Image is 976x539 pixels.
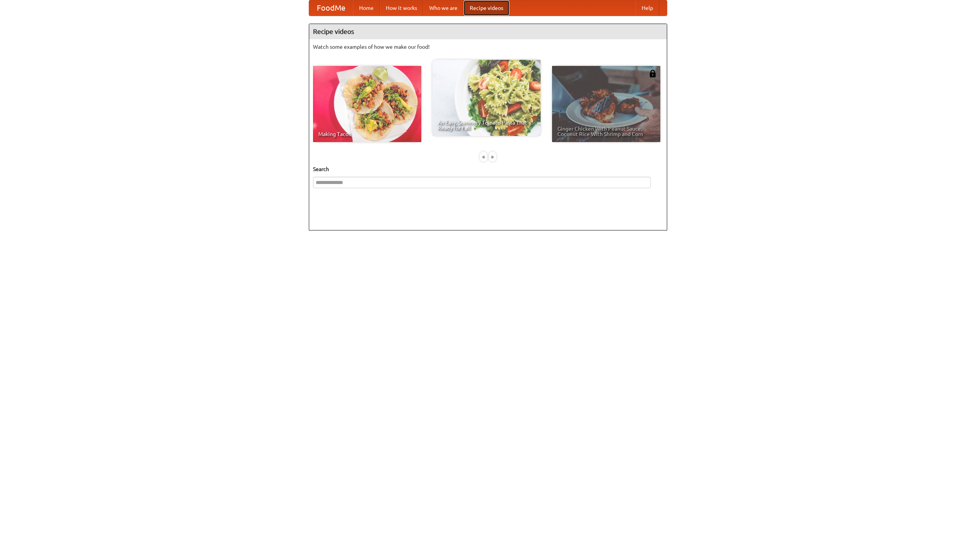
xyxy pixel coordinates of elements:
a: Making Tacos [313,66,421,142]
span: Making Tacos [318,131,416,137]
a: Recipe videos [464,0,509,16]
img: 483408.png [649,70,657,77]
a: Help [636,0,659,16]
h4: Recipe videos [309,24,667,39]
a: An Easy, Summery Tomato Pasta That's Ready for Fall [432,60,541,136]
p: Watch some examples of how we make our food! [313,43,663,51]
a: Who we are [423,0,464,16]
a: Home [353,0,380,16]
div: » [489,152,496,162]
a: How it works [380,0,423,16]
span: An Easy, Summery Tomato Pasta That's Ready for Fall [438,120,535,131]
h5: Search [313,165,663,173]
a: FoodMe [309,0,353,16]
div: « [480,152,487,162]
